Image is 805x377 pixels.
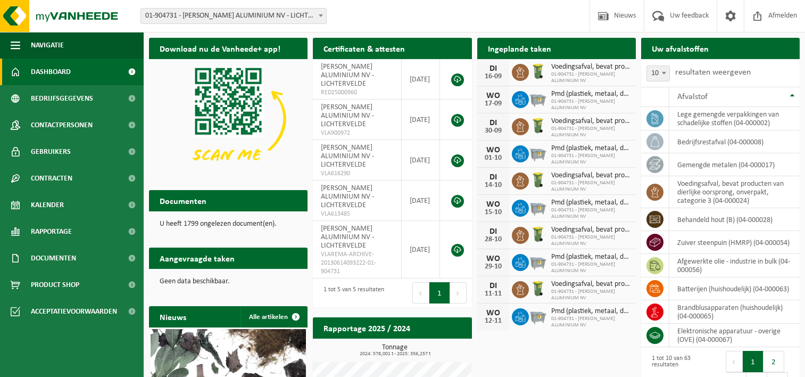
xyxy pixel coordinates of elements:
[529,62,547,80] img: WB-0140-HPE-GN-50
[402,100,440,140] td: [DATE]
[551,90,630,99] span: Pmd (plastiek, metaal, drankkartons) (bedrijven)
[31,272,79,298] span: Product Shop
[318,344,471,357] h3: Tonnage
[402,59,440,100] td: [DATE]
[149,59,308,178] img: Download de VHEPlus App
[140,8,327,24] span: 01-904731 - REMI CLAEYS ALUMINIUM NV - LICHTERVELDE
[483,146,504,154] div: WO
[321,169,393,178] span: VLA616290
[31,165,72,192] span: Contracten
[321,88,393,97] span: RED25000960
[402,221,440,278] td: [DATE]
[551,71,630,84] span: 01-904731 - [PERSON_NAME] ALUMINIUM NV
[641,38,719,59] h2: Uw afvalstoffen
[529,252,547,271] img: WB-2500-GAL-GY-01
[483,209,504,216] div: 15-10
[483,255,504,263] div: WO
[429,282,450,304] button: 1
[483,127,504,135] div: 30-09
[647,66,669,81] span: 10
[529,89,547,108] img: WB-2500-GAL-GY-01
[141,9,326,23] span: 01-904731 - REMI CLAEYS ALUMINIUM NV - LICHTERVELDE
[669,107,800,130] td: lege gemengde verpakkingen van schadelijke stoffen (04-000002)
[669,153,800,176] td: gemengde metalen (04-000017)
[669,254,800,277] td: afgewerkte olie - industrie in bulk (04-000056)
[321,225,374,250] span: [PERSON_NAME] ALUMINIUM NV - LICHTERVELDE
[313,38,416,59] h2: Certificaten & attesten
[31,138,71,165] span: Gebruikers
[551,261,630,274] span: 01-904731 - [PERSON_NAME] ALUMINIUM NV
[321,129,393,137] span: VLA900972
[483,173,504,182] div: DI
[529,171,547,189] img: WB-0140-HPE-GN-50
[669,176,800,208] td: voedingsafval, bevat producten van dierlijke oorsprong, onverpakt, categorie 3 (04-000024)
[529,117,547,135] img: WB-0140-HPE-GN-50
[450,282,467,304] button: Next
[31,192,64,218] span: Kalender
[669,277,800,300] td: batterijen (huishoudelijk) (04-000063)
[551,63,630,71] span: Voedingsafval, bevat producten van dierlijke oorsprong, onverpakt, categorie 3
[669,231,800,254] td: zuiver steenpuin (HMRP) (04-000054)
[551,180,630,193] span: 01-904731 - [PERSON_NAME] ALUMINIUM NV
[483,236,504,243] div: 28-10
[240,306,306,327] a: Alle artikelen
[483,227,504,236] div: DI
[483,154,504,162] div: 01-10
[318,281,384,305] div: 1 tot 5 van 5 resultaten
[726,351,743,372] button: Previous
[551,99,630,111] span: 01-904731 - [PERSON_NAME] ALUMINIUM NV
[551,144,630,153] span: Pmd (plastiek, metaal, drankkartons) (bedrijven)
[483,182,504,189] div: 14-10
[763,351,784,372] button: 2
[551,153,630,166] span: 01-904731 - [PERSON_NAME] ALUMINIUM NV
[483,263,504,271] div: 29-10
[529,307,547,325] img: WB-2500-GAL-GY-01
[321,63,374,88] span: [PERSON_NAME] ALUMINIUM NV - LICHTERVELDE
[551,171,630,180] span: Voedingsafval, bevat producten van dierlijke oorsprong, onverpakt, categorie 3
[321,144,374,169] span: [PERSON_NAME] ALUMINIUM NV - LICHTERVELDE
[483,119,504,127] div: DI
[31,298,117,325] span: Acceptatievoorwaarden
[393,338,471,359] a: Bekijk rapportage
[529,225,547,243] img: WB-0140-HPE-GN-50
[313,317,421,338] h2: Rapportage 2025 / 2024
[551,226,630,234] span: Voedingsafval, bevat producten van dierlijke oorsprong, onverpakt, categorie 3
[483,73,504,80] div: 16-09
[321,184,374,209] span: [PERSON_NAME] ALUMINIUM NV - LICHTERVELDE
[31,245,76,272] span: Documenten
[149,306,197,327] h2: Nieuws
[160,278,297,285] p: Geen data beschikbaar.
[149,248,245,268] h2: Aangevraagde taken
[321,210,393,218] span: VLA613485
[149,190,217,211] h2: Documenten
[551,199,630,207] span: Pmd (plastiek, metaal, drankkartons) (bedrijven)
[483,317,504,325] div: 12-11
[743,351,763,372] button: 1
[483,100,504,108] div: 17-09
[149,38,291,59] h2: Download nu de Vanheede+ app!
[551,253,630,261] span: Pmd (plastiek, metaal, drankkartons) (bedrijven)
[31,218,72,245] span: Rapportage
[321,250,393,276] span: VLAREMA-ARCHIVE-20130614093222-01-904731
[483,200,504,209] div: WO
[669,300,800,324] td: brandblusapparaten (huishoudelijk) (04-000065)
[31,85,93,112] span: Bedrijfsgegevens
[551,234,630,247] span: 01-904731 - [PERSON_NAME] ALUMINIUM NV
[551,126,630,138] span: 01-904731 - [PERSON_NAME] ALUMINIUM NV
[551,280,630,289] span: Voedingsafval, bevat producten van dierlijke oorsprong, onverpakt, categorie 3
[477,38,562,59] h2: Ingeplande taken
[529,198,547,216] img: WB-2500-GAL-GY-01
[646,65,670,81] span: 10
[31,59,71,85] span: Dashboard
[31,112,93,138] span: Contactpersonen
[412,282,429,304] button: Previous
[551,316,630,329] span: 01-904731 - [PERSON_NAME] ALUMINIUM NV
[669,208,800,231] td: behandeld hout (B) (04-000028)
[551,207,630,220] span: 01-904731 - [PERSON_NAME] ALUMINIUM NV
[551,117,630,126] span: Voedingsafval, bevat producten van dierlijke oorsprong, onverpakt, categorie 3
[529,144,547,162] img: WB-2500-GAL-GY-01
[677,93,708,101] span: Afvalstof
[483,64,504,73] div: DI
[321,103,374,128] span: [PERSON_NAME] ALUMINIUM NV - LICHTERVELDE
[483,290,504,298] div: 11-11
